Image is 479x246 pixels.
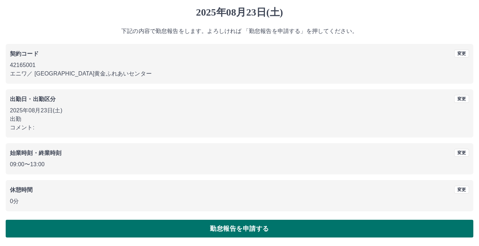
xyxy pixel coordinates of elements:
b: 契約コード [10,51,39,57]
p: 2025年08月23日(土) [10,106,469,115]
button: 変更 [454,50,469,57]
p: 42165001 [10,61,469,69]
b: 出勤日・出勤区分 [10,96,56,102]
p: 下記の内容で勤怠報告をします。よろしければ 「勤怠報告を申請する」を押してください。 [6,27,473,35]
p: 0分 [10,197,469,206]
button: 変更 [454,95,469,103]
b: 休憩時間 [10,187,33,193]
p: 09:00 〜 13:00 [10,160,469,169]
b: 始業時刻・終業時刻 [10,150,61,156]
p: 出勤 [10,115,469,123]
p: エニワ ／ [GEOGRAPHIC_DATA]黄金ふれあいセンター [10,69,469,78]
button: 変更 [454,149,469,157]
h1: 2025年08月23日(土) [6,6,473,18]
button: 勤怠報告を申請する [6,220,473,237]
button: 変更 [454,186,469,194]
p: コメント: [10,123,469,132]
